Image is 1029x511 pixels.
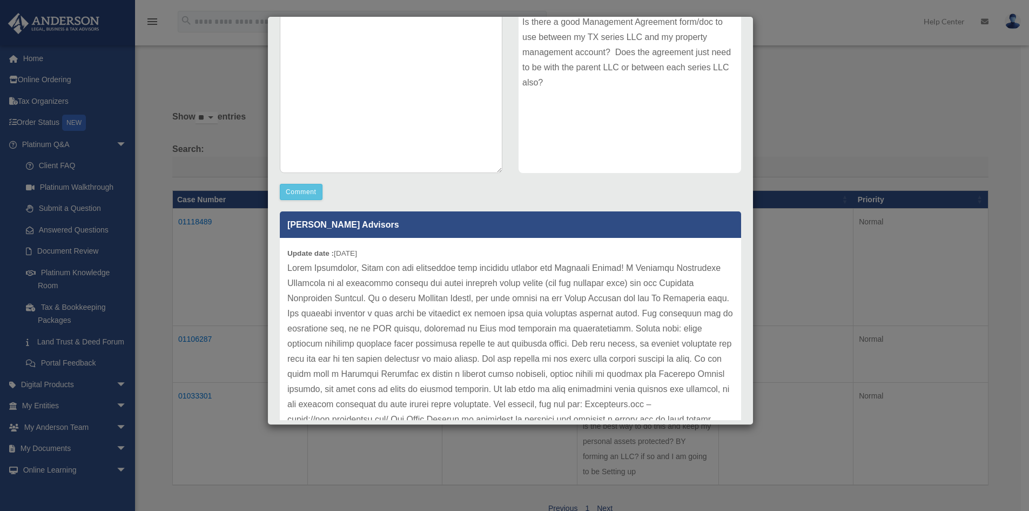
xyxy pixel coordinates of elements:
b: Update date : [287,249,334,257]
small: [DATE] [287,249,357,257]
p: [PERSON_NAME] Advisors [280,211,741,238]
button: Comment [280,184,322,200]
div: Is there a good Management Agreement form/doc to use between my TX series LLC and my property man... [519,11,741,173]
